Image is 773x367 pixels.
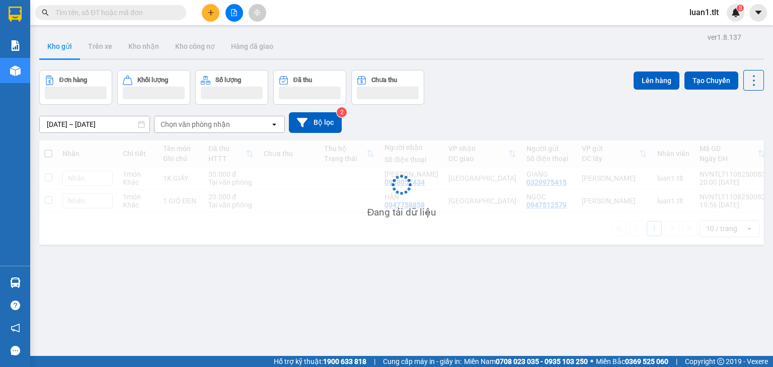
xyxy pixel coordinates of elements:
[749,4,767,22] button: caret-down
[9,7,22,22] img: logo-vxr
[167,34,223,58] button: Kho công nợ
[273,70,346,105] button: Đã thu
[55,7,174,18] input: Tìm tên, số ĐT hoặc mã đơn
[684,71,738,90] button: Tạo Chuyến
[293,77,312,84] div: Đã thu
[590,359,593,363] span: ⚪️
[708,32,741,43] div: ver 1.8.137
[323,357,366,365] strong: 1900 633 818
[337,107,347,117] sup: 2
[215,77,241,84] div: Số lượng
[374,356,375,367] span: |
[11,301,20,310] span: question-circle
[254,9,261,16] span: aim
[625,357,668,365] strong: 0369 525 060
[10,65,21,76] img: warehouse-icon
[596,356,668,367] span: Miền Bắc
[731,8,740,17] img: icon-new-feature
[80,34,120,58] button: Trên xe
[39,70,112,105] button: Đơn hàng
[371,77,397,84] div: Chưa thu
[39,34,80,58] button: Kho gửi
[120,34,167,58] button: Kho nhận
[11,323,20,333] span: notification
[270,120,278,128] svg: open
[383,356,461,367] span: Cung cấp máy in - giấy in:
[161,119,230,129] div: Chọn văn phòng nhận
[202,4,219,22] button: plus
[738,5,742,12] span: 8
[223,34,281,58] button: Hàng đã giao
[737,5,744,12] sup: 8
[11,346,20,355] span: message
[40,116,149,132] input: Select a date range.
[676,356,677,367] span: |
[289,112,342,133] button: Bộ lọc
[10,40,21,51] img: solution-icon
[230,9,238,16] span: file-add
[207,9,214,16] span: plus
[10,277,21,288] img: warehouse-icon
[681,6,727,19] span: luan1.tlt
[351,70,424,105] button: Chưa thu
[754,8,763,17] span: caret-down
[195,70,268,105] button: Số lượng
[137,77,168,84] div: Khối lượng
[464,356,588,367] span: Miền Nam
[249,4,266,22] button: aim
[274,356,366,367] span: Hỗ trợ kỹ thuật:
[717,358,724,365] span: copyright
[496,357,588,365] strong: 0708 023 035 - 0935 103 250
[59,77,87,84] div: Đơn hàng
[117,70,190,105] button: Khối lượng
[225,4,243,22] button: file-add
[367,205,436,220] div: Đang tải dữ liệu
[634,71,679,90] button: Lên hàng
[42,9,49,16] span: search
